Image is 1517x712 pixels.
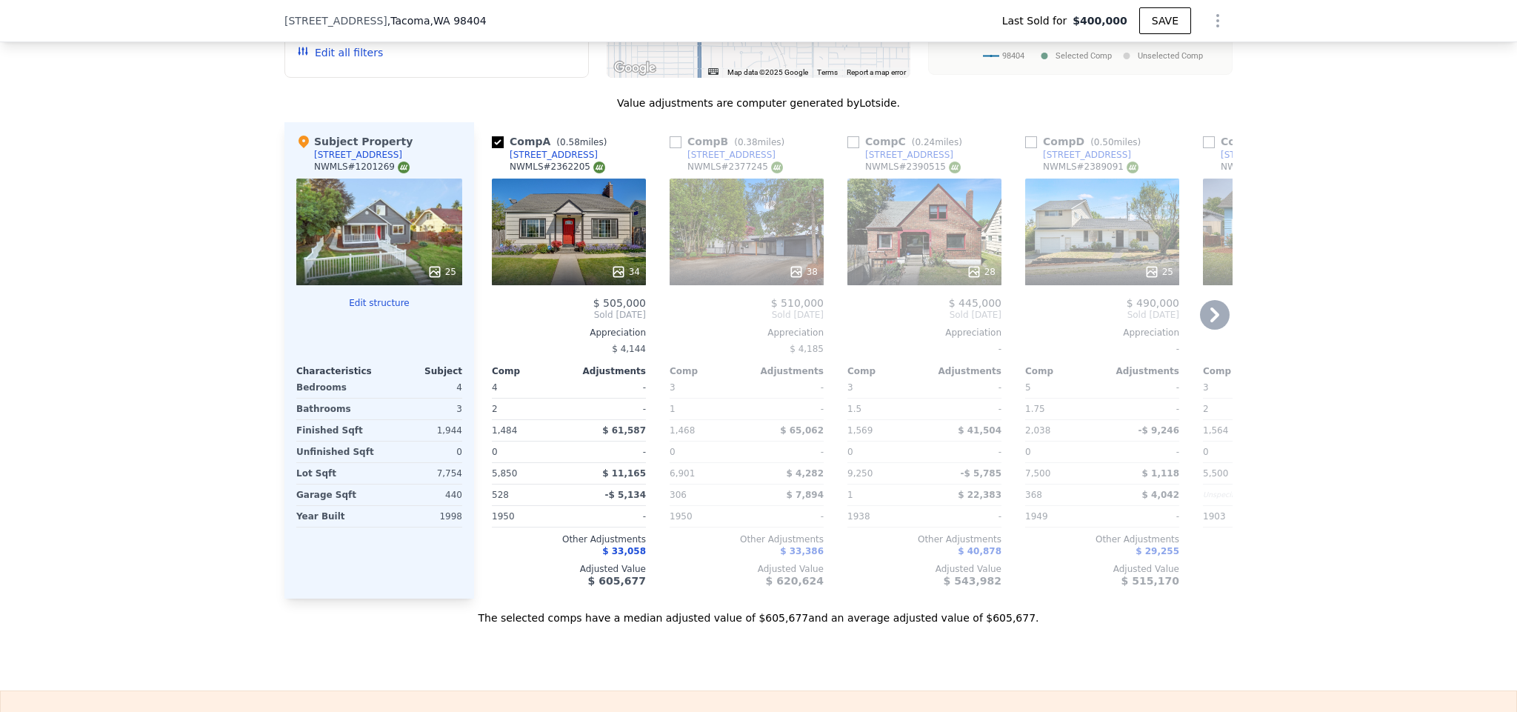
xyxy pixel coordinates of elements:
[670,134,790,149] div: Comp B
[593,297,646,309] span: $ 505,000
[1203,425,1228,436] span: 1,564
[492,134,613,149] div: Comp A
[296,420,376,441] div: Finished Sqft
[1127,162,1138,173] img: NWMLS Logo
[611,264,640,279] div: 34
[296,506,376,527] div: Year Built
[1002,13,1073,28] span: Last Sold for
[602,546,646,556] span: $ 33,058
[1203,485,1277,505] div: Unspecified
[949,162,961,173] img: NWMLS Logo
[492,399,566,419] div: 2
[670,563,824,575] div: Adjusted Value
[847,134,968,149] div: Comp C
[1203,533,1357,545] div: Other Adjustments
[1025,309,1179,321] span: Sold [DATE]
[610,59,659,78] img: Google
[747,365,824,377] div: Adjustments
[1203,468,1228,479] span: 5,500
[296,463,376,484] div: Lot Sqft
[787,490,824,500] span: $ 7,894
[572,506,646,527] div: -
[847,382,853,393] span: 3
[1105,442,1179,462] div: -
[550,137,613,147] span: ( miles)
[787,468,824,479] span: $ 4,282
[1025,563,1179,575] div: Adjusted Value
[296,297,462,309] button: Edit structure
[382,377,462,398] div: 4
[927,377,1001,398] div: -
[750,442,824,462] div: -
[958,425,1001,436] span: $ 41,504
[670,309,824,321] span: Sold [DATE]
[944,575,1001,587] span: $ 543,982
[1203,327,1357,339] div: Appreciation
[967,264,996,279] div: 28
[670,382,676,393] span: 3
[569,365,646,377] div: Adjustments
[572,399,646,419] div: -
[314,161,410,173] div: NWMLS # 1201269
[296,377,376,398] div: Bedrooms
[847,506,921,527] div: 1938
[387,13,487,28] span: , Tacoma
[314,149,402,161] div: [STREET_ADDRESS]
[1025,149,1131,161] a: [STREET_ADDRESS]
[1144,264,1173,279] div: 25
[670,425,695,436] span: 1,468
[510,161,605,173] div: NWMLS # 2362205
[670,447,676,457] span: 0
[906,137,968,147] span: ( miles)
[1203,6,1233,36] button: Show Options
[1105,506,1179,527] div: -
[670,365,747,377] div: Comp
[1203,399,1277,419] div: 2
[847,490,853,500] span: 1
[1203,149,1309,161] a: [STREET_ADDRESS]
[847,309,1001,321] span: Sold [DATE]
[790,344,824,354] span: $ 4,185
[1025,425,1050,436] span: 2,038
[1025,382,1031,393] span: 5
[605,490,646,500] span: -$ 5,134
[296,365,379,377] div: Characteristics
[780,546,824,556] span: $ 33,386
[750,377,824,398] div: -
[670,506,744,527] div: 1950
[492,309,646,321] span: Sold [DATE]
[379,365,462,377] div: Subject
[847,68,906,76] a: Report a map error
[1025,134,1147,149] div: Comp D
[382,485,462,505] div: 440
[382,420,462,441] div: 1,944
[492,447,498,457] span: 0
[958,546,1001,556] span: $ 40,878
[612,344,646,354] span: $ 4,144
[1139,7,1191,34] button: SAVE
[427,264,456,279] div: 25
[958,490,1001,500] span: $ 22,383
[738,137,758,147] span: 0.38
[750,506,824,527] div: -
[1203,563,1357,575] div: Adjusted Value
[670,149,776,161] a: [STREET_ADDRESS]
[1138,51,1203,61] text: Unselected Comp
[670,533,824,545] div: Other Adjustments
[750,399,824,419] div: -
[817,68,838,76] a: Terms (opens in new tab)
[1025,447,1031,457] span: 0
[398,162,410,173] img: NWMLS Logo
[296,134,413,149] div: Subject Property
[727,68,808,76] span: Map data ©2025 Google
[789,264,818,279] div: 38
[593,162,605,173] img: NWMLS Logo
[847,468,873,479] span: 9,250
[1043,149,1131,161] div: [STREET_ADDRESS]
[492,327,646,339] div: Appreciation
[492,365,569,377] div: Comp
[847,327,1001,339] div: Appreciation
[1102,365,1179,377] div: Adjustments
[1025,490,1042,500] span: 368
[296,485,376,505] div: Garage Sqft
